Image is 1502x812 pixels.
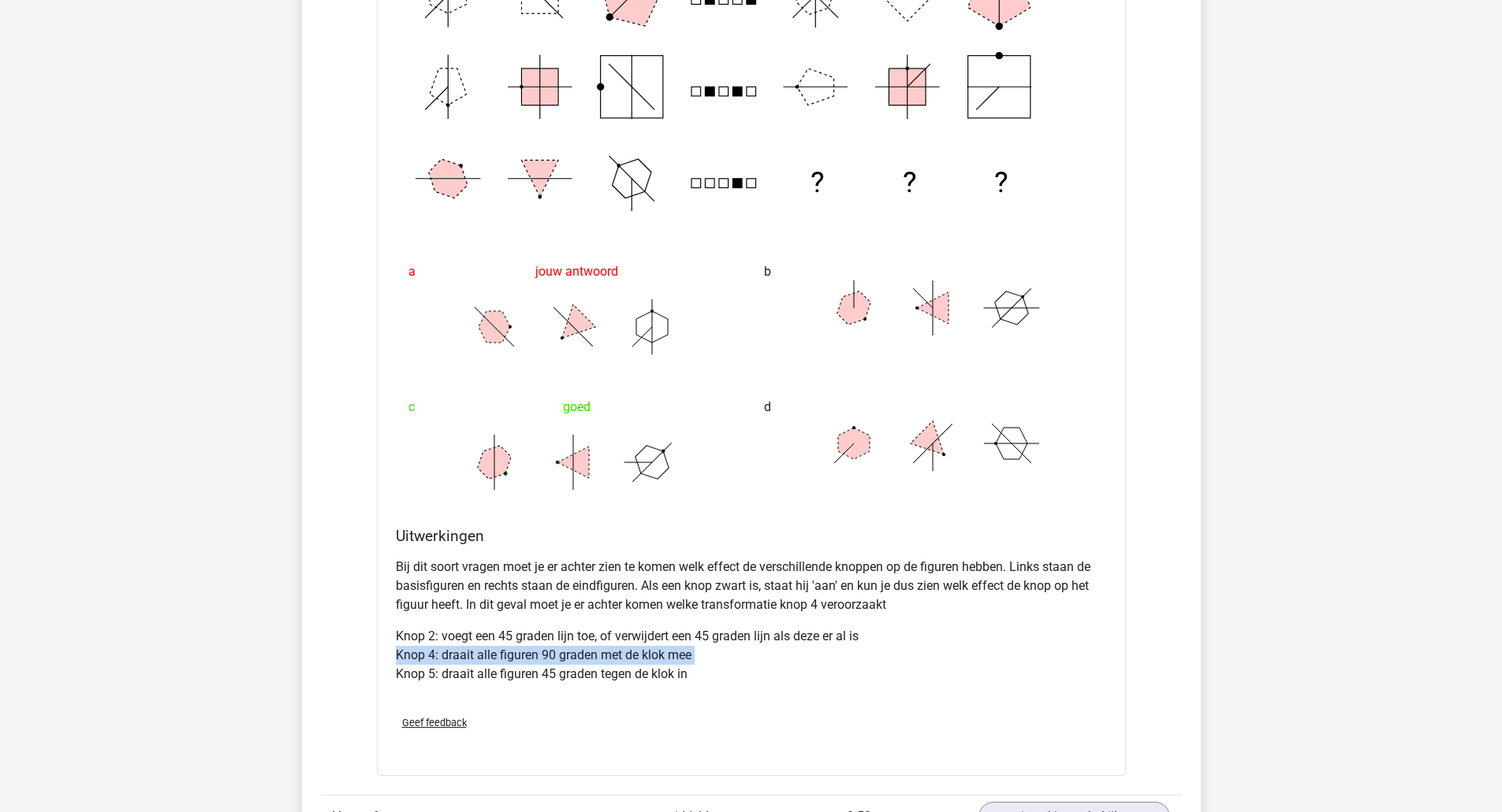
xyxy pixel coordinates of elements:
span: Geef feedback [402,717,467,729]
div: goed [408,391,739,423]
h4: Uitwerkingen [396,527,1107,545]
p: Knop 2: voegt een 45 graden lijn toe, of verwijdert een 45 graden lijn als deze er al is Knop 4: ... [396,627,1107,684]
span: c [408,391,415,423]
span: d [764,391,771,423]
text: ? [994,165,1008,200]
div: jouw antwoord [408,256,739,287]
span: b [764,256,771,287]
text: ? [903,165,917,200]
p: Bij dit soort vragen moet je er achter zien te komen welk effect de verschillende knoppen op de f... [396,558,1107,614]
text: ? [811,165,825,200]
span: a [408,256,416,287]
